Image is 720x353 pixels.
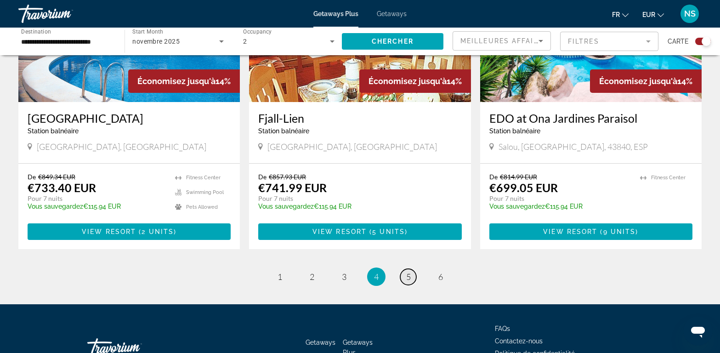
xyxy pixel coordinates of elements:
[612,11,620,18] span: fr
[21,28,51,34] span: Destination
[28,111,231,125] a: [GEOGRAPHIC_DATA]
[683,316,713,346] iframe: Bouton de lancement de la fenêtre de messagerie
[489,203,583,210] font: €115.94 EUR
[243,28,272,35] span: Occupancy
[28,127,79,135] span: Station balnéaire
[258,194,452,203] p: Pour 7 nuits
[342,33,443,50] button: Chercher
[612,8,629,21] button: Change language
[374,272,379,282] span: 4
[603,228,636,235] span: 9 units
[137,76,215,86] span: Économisez jusqu'à
[18,268,702,286] nav: Pagination
[142,228,174,235] span: 2 units
[258,173,266,181] span: De
[28,203,121,210] font: €115.94 EUR
[597,228,638,235] span: ( )
[132,38,180,45] span: novembre 2025
[495,337,543,345] a: Contactez-nous
[372,228,405,235] span: 5 units
[28,181,96,194] font: €733.40 EUR
[136,228,176,235] span: ( )
[489,181,558,194] font: €699.05 EUR
[186,175,221,181] span: Fitness Center
[489,111,692,125] a: EDO at Ona Jardines Paraisol
[489,203,545,210] span: Vous sauvegardez
[369,76,447,86] span: Économisez jusqu'à
[28,194,166,203] p: Pour 7 nuits
[599,76,677,86] span: Économisez jusqu'à
[267,142,437,152] span: [GEOGRAPHIC_DATA], [GEOGRAPHIC_DATA]
[28,203,83,210] span: Vous sauvegardez
[668,35,688,48] span: Carte
[460,37,549,45] span: Meilleures affaires
[186,204,218,210] span: Pets Allowed
[590,69,702,93] div: 14%
[678,4,702,23] button: User Menu
[489,194,631,203] p: Pour 7 nuits
[543,228,597,235] span: View Resort
[38,173,75,181] span: €849.34 EUR
[377,10,407,17] a: Getaways
[489,173,498,181] span: De
[28,223,231,240] button: View Resort(2 units)
[306,339,335,346] a: Getaways
[258,203,351,210] font: €115.94 EUR
[500,173,537,181] span: €814.99 EUR
[243,38,247,45] span: 2
[258,181,327,194] font: €741.99 EUR
[642,8,664,21] button: Change currency
[310,272,314,282] span: 2
[132,28,163,35] span: Start Month
[489,127,540,135] span: Station balnéaire
[313,10,358,17] a: Getaways Plus
[18,2,110,26] a: Travorium
[128,69,240,93] div: 14%
[460,35,543,46] mat-select: Sort by
[28,173,36,181] span: De
[278,272,282,282] span: 1
[438,272,443,282] span: 6
[372,38,414,45] span: Chercher
[258,223,461,240] button: View Resort(5 units)
[186,189,224,195] span: Swimming Pool
[37,142,206,152] span: [GEOGRAPHIC_DATA], [GEOGRAPHIC_DATA]
[406,272,411,282] span: 5
[82,228,136,235] span: View Resort
[359,69,471,93] div: 14%
[258,203,314,210] span: Vous sauvegardez
[269,173,306,181] span: €857.93 EUR
[489,223,692,240] button: View Resort(9 units)
[367,228,408,235] span: ( )
[495,325,510,332] a: FAQs
[684,9,696,18] span: NS
[642,11,655,18] span: EUR
[499,142,648,152] span: Salou, [GEOGRAPHIC_DATA], 43840, ESP
[651,175,686,181] span: Fitness Center
[342,272,346,282] span: 3
[560,31,658,51] button: Filter
[258,127,309,135] span: Station balnéaire
[258,111,461,125] a: Fjall-Lien
[312,228,367,235] span: View Resort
